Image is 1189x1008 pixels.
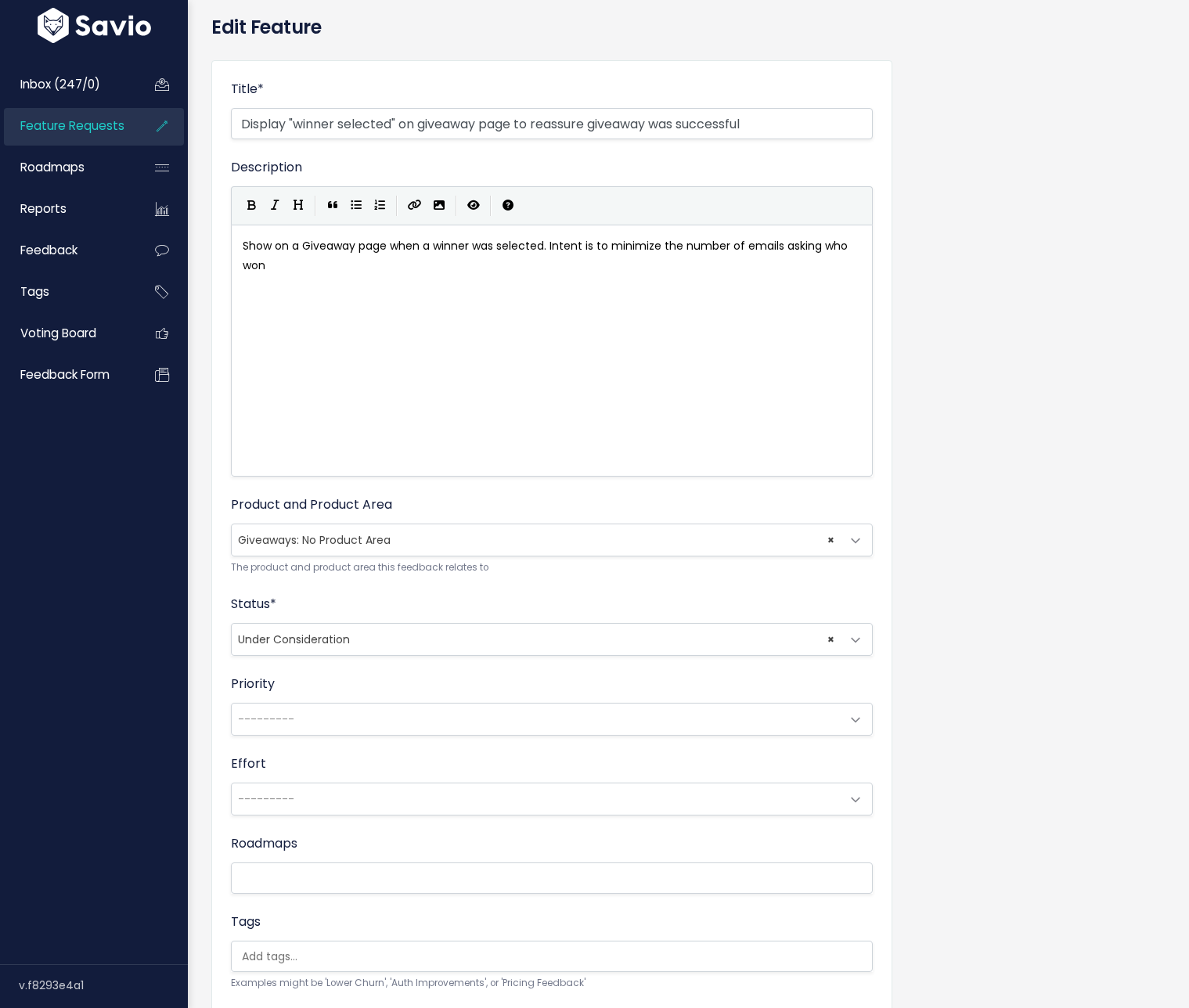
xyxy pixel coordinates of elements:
[4,315,130,351] a: Voting Board
[231,495,392,514] label: Product and Product Area
[243,238,851,273] span: Show on a Giveaway page when a winner was selected. Intent is to minimize the number of emails as...
[240,194,263,218] button: Bold
[315,196,316,215] i: |
[490,196,492,215] i: |
[402,194,427,218] button: Create Link
[396,196,398,215] i: |
[19,965,188,1006] div: v.f8293e4a1
[263,194,286,218] button: Italic
[231,754,266,773] label: Effort
[827,624,834,655] span: ×
[20,76,100,92] span: Inbox (247/0)
[4,108,130,144] a: Feature Requests
[456,196,457,215] i: |
[20,159,85,175] span: Roadmaps
[344,194,368,218] button: Generic List
[827,524,834,556] span: ×
[286,194,310,218] button: Heading
[211,13,1166,41] h4: Edit Feature
[231,80,264,99] label: Title
[231,975,873,992] small: Examples might be 'Lower Churn', 'Auth Improvements', or 'Pricing Feedback'
[4,274,130,310] a: Tags
[231,595,276,614] label: Status
[231,108,873,139] input: Keep it short and sweet
[368,194,391,218] button: Numbered List
[231,560,873,576] small: The product and product area this feedback relates to
[231,158,302,177] label: Description
[20,242,77,258] span: Feedback
[34,8,155,43] img: logo-white.9d6f32f41409.svg
[4,232,130,268] a: Feedback
[4,67,130,103] a: Inbox (247/0)
[20,200,67,217] span: Reports
[232,524,841,556] span: Giveaways: No Product Area
[231,913,261,931] label: Tags
[4,149,130,185] a: Roadmaps
[20,283,49,300] span: Tags
[232,624,841,655] span: Under Consideration
[321,194,344,218] button: Quote
[231,834,297,853] label: Roadmaps
[238,711,294,727] span: ---------
[231,623,873,656] span: Under Consideration
[4,357,130,393] a: Feedback form
[427,194,451,218] button: Import an image
[496,194,520,218] button: Markdown Guide
[231,524,873,556] span: Giveaways: No Product Area
[20,117,124,134] span: Feature Requests
[462,194,485,218] button: Toggle Preview
[4,191,130,227] a: Reports
[238,791,294,807] span: ---------
[231,675,275,693] label: Priority
[20,366,110,383] span: Feedback form
[236,949,876,965] input: Add tags...
[20,325,96,341] span: Voting Board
